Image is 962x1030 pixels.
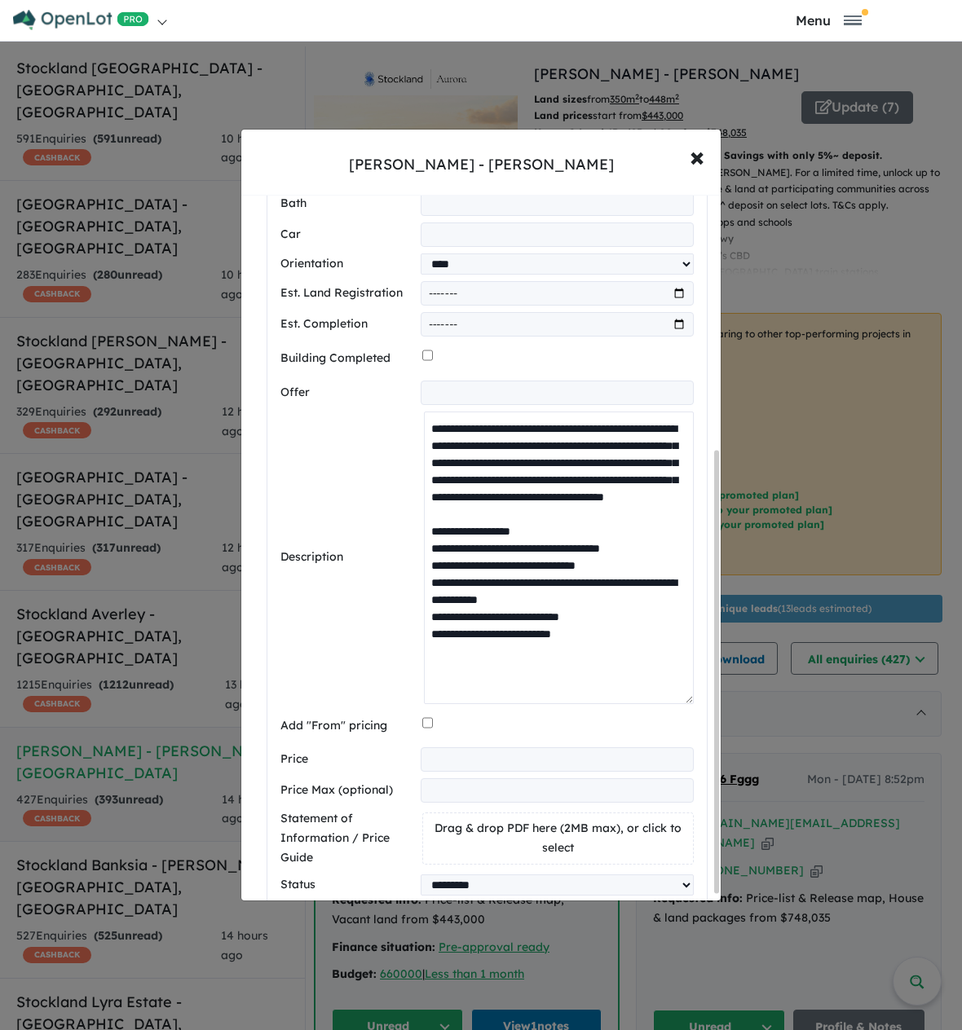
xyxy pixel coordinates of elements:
[280,809,416,867] label: Statement of Information / Price Guide
[280,875,414,895] label: Status
[435,821,682,855] span: Drag & drop PDF here (2MB max), or click to select
[280,548,417,567] label: Description
[280,383,414,403] label: Offer
[712,12,947,28] button: Toggle navigation
[280,284,414,303] label: Est. Land Registration
[280,254,414,274] label: Orientation
[280,225,414,244] label: Car
[349,154,614,175] div: [PERSON_NAME] - [PERSON_NAME]
[690,139,704,174] span: ×
[13,10,149,30] img: Openlot PRO Logo White
[280,781,414,800] label: Price Max (optional)
[280,716,416,736] label: Add "From" pricing
[280,750,414,769] label: Price
[280,194,414,213] label: Bath
[280,349,416,368] label: Building Completed
[280,315,414,334] label: Est. Completion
